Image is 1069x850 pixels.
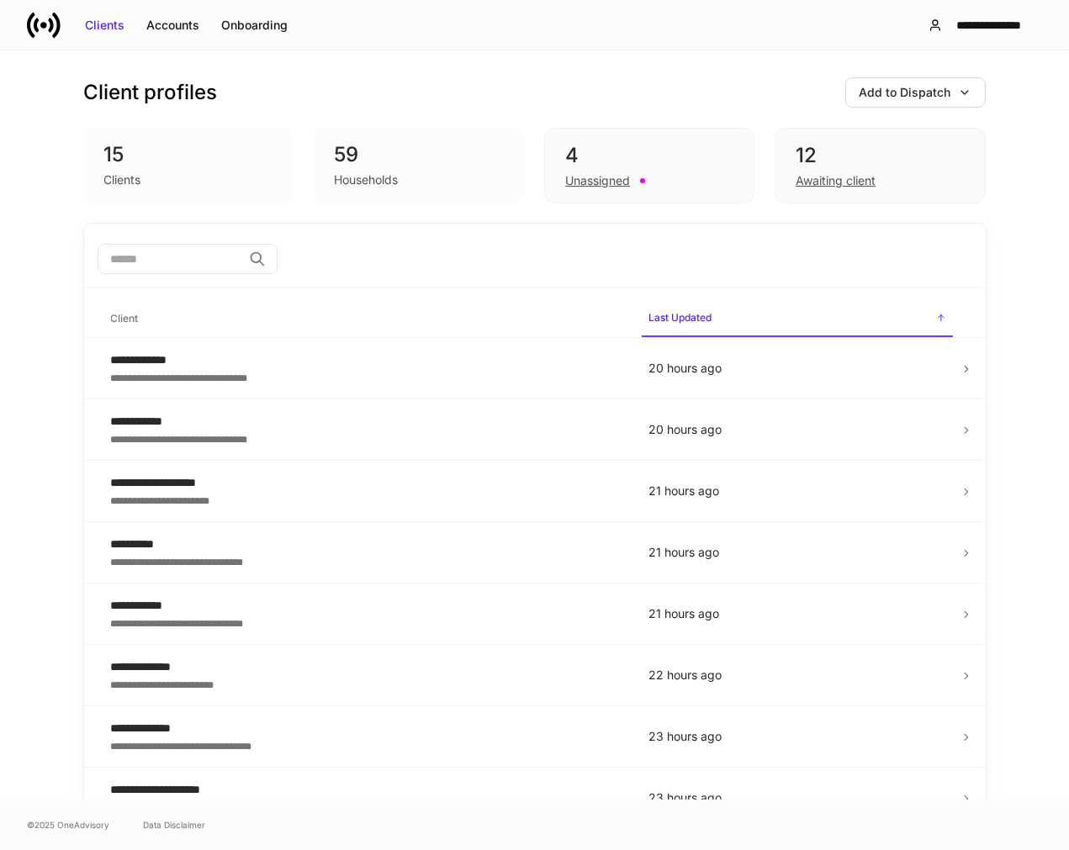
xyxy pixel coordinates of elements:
p: 23 hours ago [648,789,946,806]
div: Households [334,172,398,188]
div: 4Unassigned [544,128,754,203]
a: Data Disclaimer [143,818,205,832]
div: Accounts [146,17,199,34]
div: Awaiting client [796,172,876,189]
p: 20 hours ago [648,421,946,438]
div: 4 [565,142,733,169]
p: 21 hours ago [648,605,946,622]
span: Client [104,302,628,336]
div: Clients [104,172,141,188]
span: Last Updated [642,301,953,337]
div: Unassigned [565,172,630,189]
div: 12 [796,142,964,169]
h6: Client [111,310,139,326]
button: Clients [74,12,135,39]
p: 22 hours ago [648,667,946,684]
div: 59 [334,141,504,168]
span: © 2025 OneAdvisory [27,818,109,832]
button: Accounts [135,12,210,39]
h3: Client profiles [84,79,218,106]
h6: Last Updated [648,309,712,325]
p: 20 hours ago [648,360,946,377]
div: Onboarding [221,17,288,34]
p: 21 hours ago [648,544,946,561]
div: 12Awaiting client [775,128,985,203]
div: Add to Dispatch [860,84,951,101]
button: Onboarding [210,12,299,39]
div: 15 [104,141,274,168]
div: Clients [85,17,124,34]
p: 23 hours ago [648,728,946,745]
p: 21 hours ago [648,483,946,499]
button: Add to Dispatch [845,77,986,108]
